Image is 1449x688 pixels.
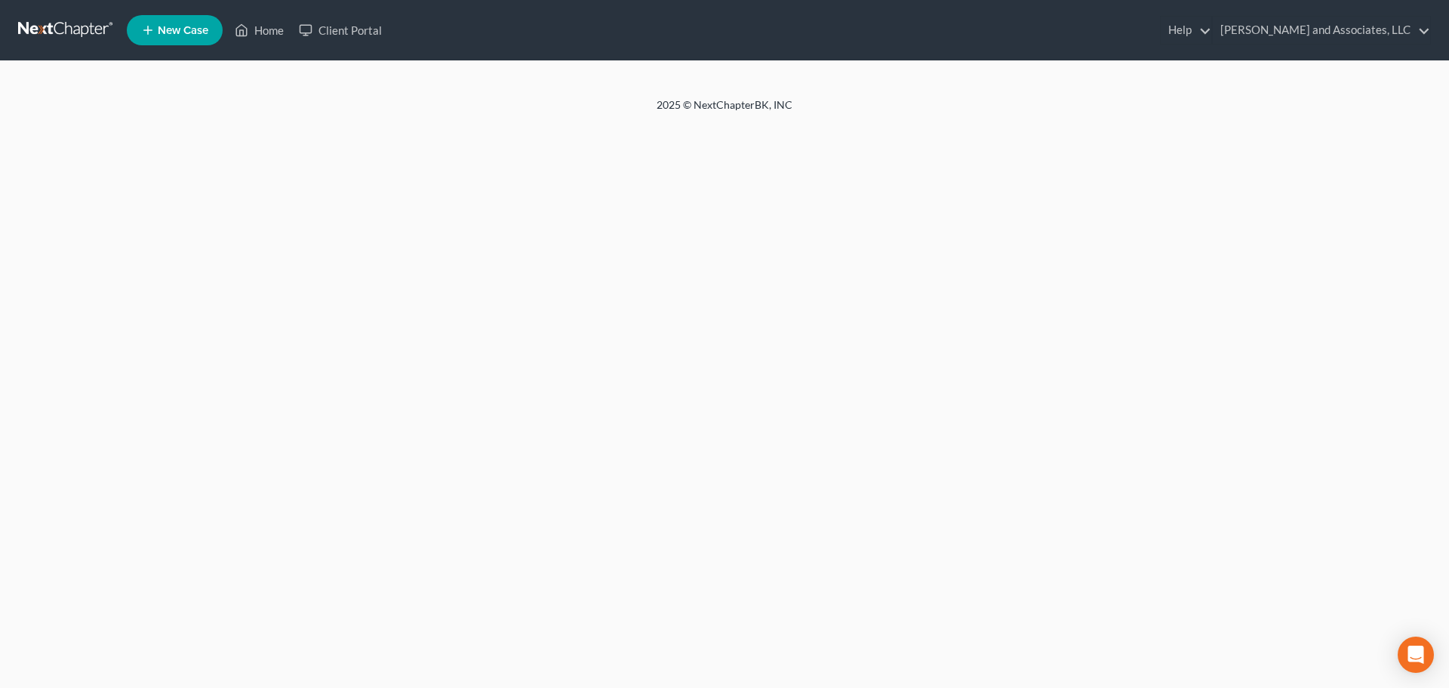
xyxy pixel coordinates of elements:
div: Open Intercom Messenger [1398,637,1434,673]
a: Help [1161,17,1211,44]
a: [PERSON_NAME] and Associates, LLC [1213,17,1430,44]
a: Home [227,17,291,44]
div: 2025 © NextChapterBK, INC [294,97,1155,125]
a: Client Portal [291,17,389,44]
new-legal-case-button: New Case [127,15,223,45]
